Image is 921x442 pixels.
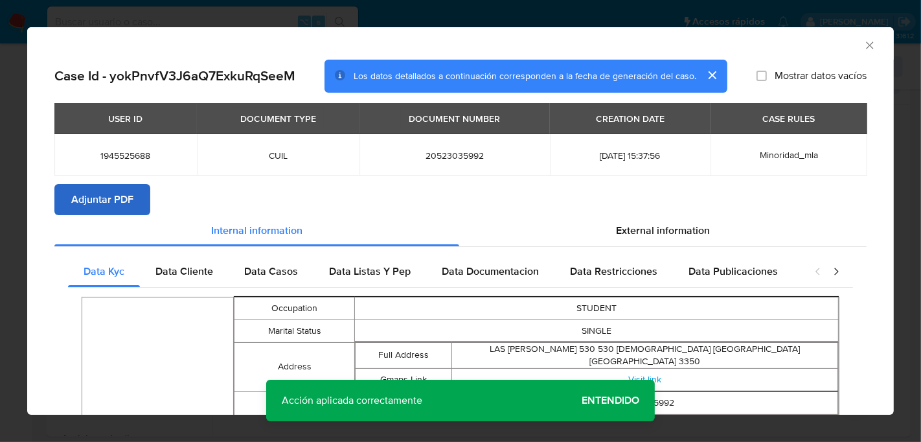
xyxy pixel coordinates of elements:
[401,108,508,130] div: DOCUMENT NUMBER
[100,108,150,130] div: USER ID
[234,320,355,342] td: Marital Status
[233,108,324,130] div: DOCUMENT TYPE
[755,108,823,130] div: CASE RULES
[155,264,213,279] span: Data Cliente
[588,108,672,130] div: CREATION DATE
[356,342,452,368] td: Full Address
[68,256,801,287] div: Detailed internal info
[756,71,767,81] input: Mostrar datos vacíos
[696,60,727,91] button: cerrar
[565,150,695,161] span: [DATE] 15:37:56
[356,391,452,414] td: Number
[244,264,298,279] span: Data Casos
[760,148,818,161] span: Minoridad_mla
[570,264,657,279] span: Data Restricciones
[70,150,181,161] span: 1945525688
[71,185,133,214] span: Adjuntar PDF
[452,414,838,437] td: CUIL
[212,150,344,161] span: CUIL
[234,391,355,437] td: Identification
[356,368,452,391] td: Gmaps Link
[54,67,295,84] h2: Case Id - yokPnvfV3J6aQ7ExkuRqSeeM
[211,223,302,238] span: Internal information
[355,297,839,320] td: STUDENT
[354,69,696,82] span: Los datos detallados a continuación corresponden a la fecha de generación del caso.
[616,223,710,238] span: External information
[329,264,411,279] span: Data Listas Y Pep
[234,297,355,320] td: Occupation
[628,373,661,386] a: Visit link
[863,39,875,51] button: Cerrar ventana
[54,215,867,246] div: Detailed info
[54,184,150,215] button: Adjuntar PDF
[775,69,867,82] span: Mostrar datos vacíos
[442,264,539,279] span: Data Documentacion
[356,414,452,437] td: Type
[84,264,124,279] span: Data Kyc
[234,342,355,391] td: Address
[452,342,838,368] td: LAS [PERSON_NAME] 530 530 [DEMOGRAPHIC_DATA] [GEOGRAPHIC_DATA] [GEOGRAPHIC_DATA] 3350
[355,320,839,342] td: SINGLE
[27,27,894,415] div: closure-recommendation-modal
[452,391,838,414] td: 20523035992
[375,150,534,161] span: 20523035992
[688,264,778,279] span: Data Publicaciones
